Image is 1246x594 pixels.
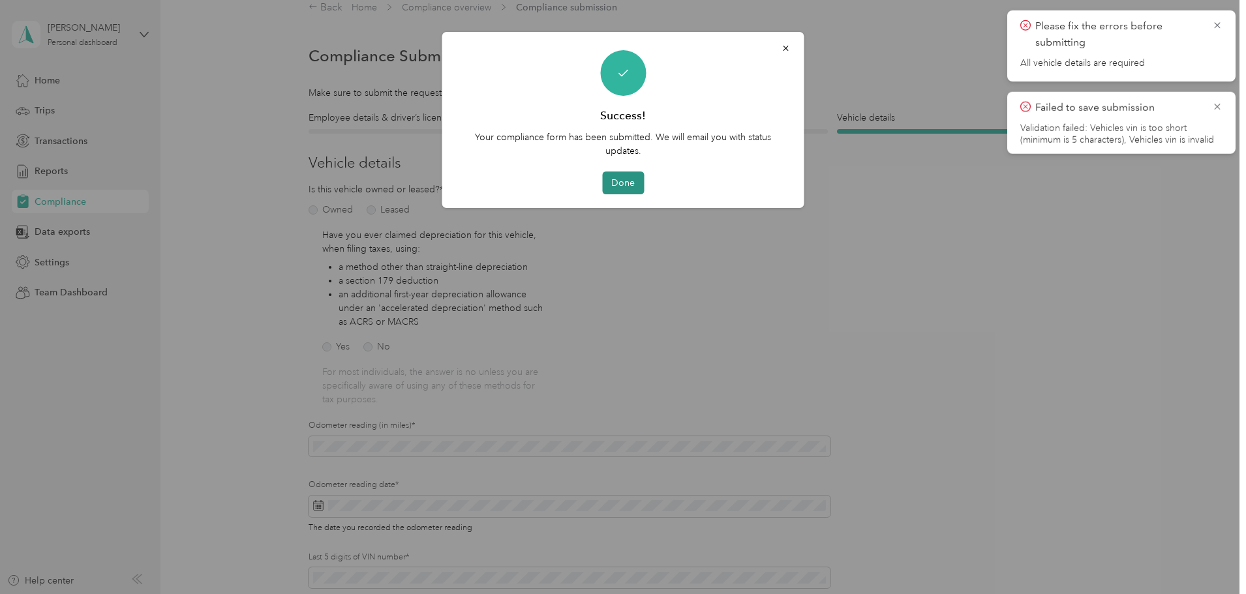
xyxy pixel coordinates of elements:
[1173,521,1246,594] iframe: Everlance-gr Chat Button Frame
[461,130,786,158] p: Your compliance form has been submitted. We will email you with status updates.
[1020,123,1223,146] li: Validation failed: Vehicles vin is too short (minimum is 5 characters), Vehicles vin is invalid
[1020,57,1223,69] span: All vehicle details are required
[1035,100,1202,116] p: Failed to save submission
[602,171,644,194] button: Done
[600,108,646,124] h3: Success!
[1035,18,1202,50] p: Please fix the errors before submitting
